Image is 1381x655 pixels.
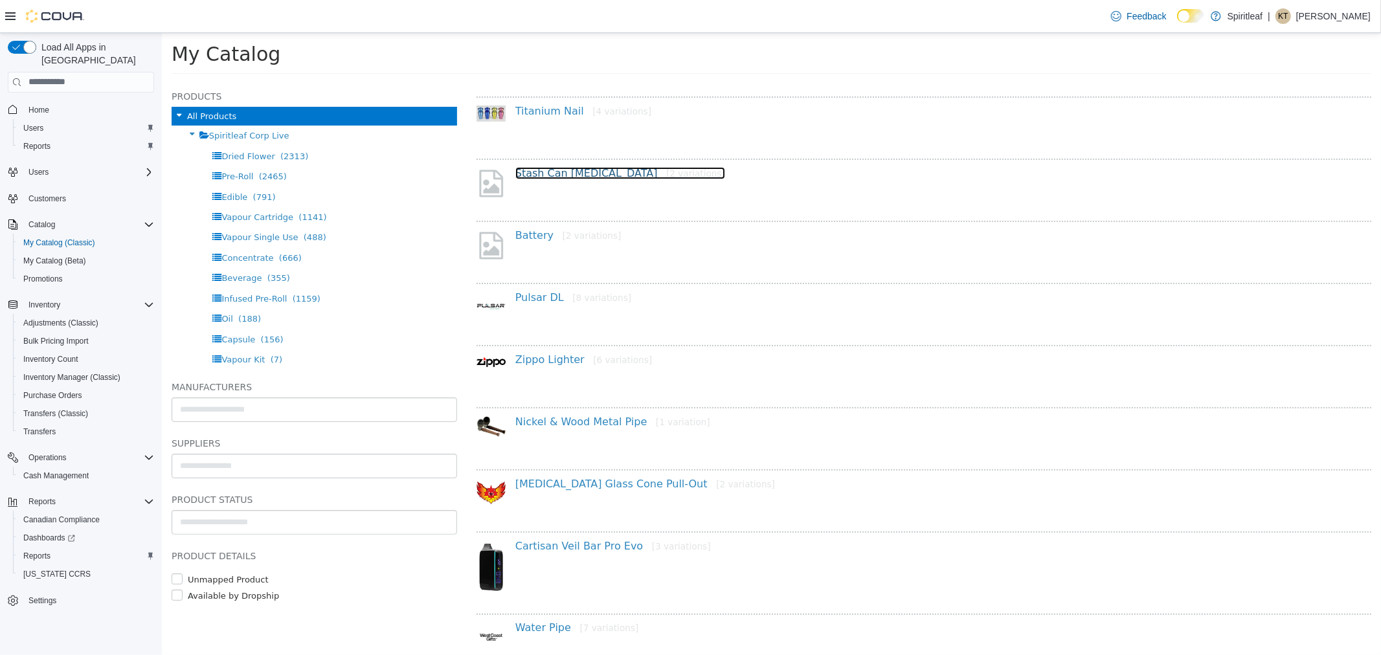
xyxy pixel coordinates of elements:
a: My Catalog (Classic) [18,235,100,250]
span: My Catalog (Classic) [18,235,154,250]
img: 150 [315,383,344,406]
small: [1 variation] [494,384,548,394]
img: 150 [315,321,344,337]
span: Inventory Count [23,354,78,364]
span: Settings [23,592,154,608]
span: (666) [117,220,140,230]
p: [PERSON_NAME] [1296,8,1371,24]
a: Home [23,102,54,118]
span: My Catalog (Beta) [23,256,86,266]
button: Inventory Count [13,350,159,368]
span: Infused Pre-Roll [60,261,125,271]
span: Concentrate [60,220,111,230]
span: (156) [99,302,122,311]
span: Capsule [60,302,93,311]
a: Cash Management [18,468,94,483]
span: KT [1278,8,1288,24]
small: [2 variations] [504,135,563,146]
a: Inventory Manager (Classic) [18,370,126,385]
a: Battery[2 variations] [354,196,460,208]
span: (2313) [118,118,146,128]
span: Cash Management [18,468,154,483]
span: Reports [23,494,154,509]
a: Dashboards [18,530,80,546]
span: Promotions [23,274,63,284]
button: Reports [3,493,159,511]
span: [US_STATE] CCRS [23,569,91,579]
span: Canadian Compliance [23,515,100,525]
span: Catalog [23,217,154,232]
a: Zippo Lighter[6 variations] [354,320,490,333]
button: Promotions [13,270,159,288]
span: Reports [23,551,51,561]
button: Cash Management [13,467,159,485]
img: 150 [315,445,344,474]
a: Adjustments (Classic) [18,315,104,331]
p: Spiritleaf [1228,8,1263,24]
button: My Catalog (Beta) [13,252,159,270]
span: Purchase Orders [18,388,154,403]
button: Settings [3,591,159,610]
span: Adjustments (Classic) [23,318,98,328]
small: [7 variations] [418,590,477,600]
span: Operations [28,452,67,463]
span: Transfers (Classic) [18,406,154,421]
a: [MEDICAL_DATA] Glass Cone Pull-Out[2 variations] [354,445,613,457]
button: Customers [3,189,159,208]
span: Inventory [28,300,60,310]
button: Reports [23,494,61,509]
small: [4 variations] [431,73,489,83]
a: Transfers [18,424,61,439]
span: Canadian Compliance [18,512,154,527]
a: Dashboards [13,529,159,547]
span: Purchase Orders [23,390,82,401]
span: Edible [60,159,85,169]
img: 150 [315,590,344,619]
a: Pulsar DL[8 variations] [354,258,469,271]
a: Bulk Pricing Import [18,333,94,349]
span: Customers [23,190,154,206]
button: Reports [13,547,159,565]
span: Transfers [23,427,56,437]
button: Operations [3,449,159,467]
button: Home [3,100,159,119]
span: Users [23,164,154,180]
small: [2 variations] [554,446,613,456]
img: Cova [26,10,84,23]
span: Oil [60,281,71,291]
span: Inventory [23,297,154,313]
span: (791) [91,159,114,169]
img: 150 [315,259,344,288]
span: Transfers (Classic) [23,408,88,419]
button: Catalog [23,217,60,232]
a: Nickel & Wood Metal Pipe[1 variation] [354,383,548,395]
span: (2465) [97,139,125,148]
span: My Catalog (Classic) [23,238,95,248]
span: Bulk Pricing Import [23,336,89,346]
span: Home [28,105,49,115]
span: Adjustments (Classic) [18,315,154,331]
span: Dashboards [18,530,154,546]
span: Users [28,167,49,177]
button: Inventory [23,297,65,313]
a: Cartisan Veil Bar Pro Evo[3 variations] [354,507,549,519]
span: Vapour Cartridge [60,179,131,189]
span: My Catalog [10,10,118,32]
button: Inventory [3,296,159,314]
span: All Products [25,78,74,88]
span: (488) [142,199,164,209]
small: [8 variations] [410,260,469,270]
span: Washington CCRS [18,566,154,582]
span: Beverage [60,240,100,250]
span: Reports [18,139,154,154]
img: 150 [315,507,344,560]
button: Canadian Compliance [13,511,159,529]
span: Cash Management [23,471,89,481]
nav: Complex example [8,95,154,644]
button: Reports [13,137,159,155]
img: 150 [315,72,344,89]
span: Settings [28,595,56,606]
span: Transfers [18,424,154,439]
input: Dark Mode [1177,9,1204,23]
